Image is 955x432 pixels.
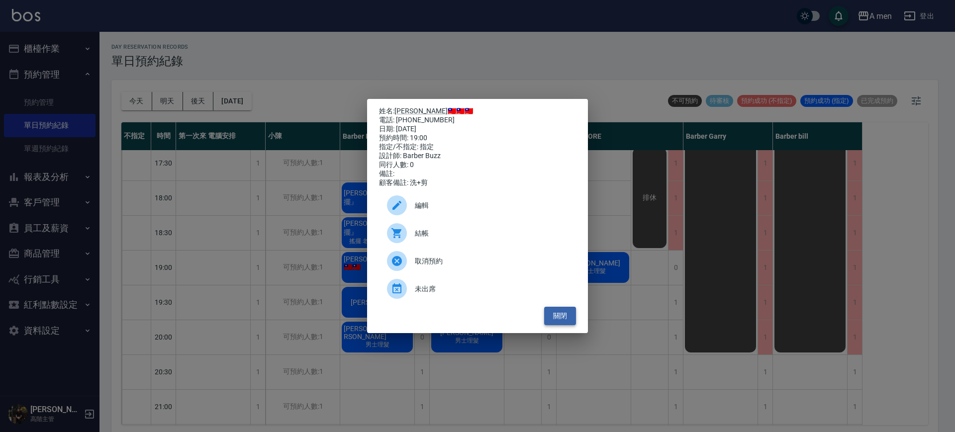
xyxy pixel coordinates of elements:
span: 未出席 [415,284,568,294]
p: 姓名: [379,107,576,116]
a: 結帳 [379,219,576,247]
button: 關閉 [544,307,576,325]
div: 設計師: Barber Buzz [379,152,576,161]
div: 取消預約 [379,247,576,275]
div: 顧客備註: 洗+剪 [379,178,576,187]
div: 備註: [379,170,576,178]
div: 編輯 [379,191,576,219]
div: 日期: [DATE] [379,125,576,134]
span: 結帳 [415,228,568,239]
a: [PERSON_NAME]🇹🇼🇹🇼🇹🇼 [394,107,473,115]
span: 取消預約 [415,256,568,266]
div: 指定/不指定: 指定 [379,143,576,152]
span: 編輯 [415,200,568,211]
div: 未出席 [379,275,576,303]
div: 電話: [PHONE_NUMBER] [379,116,576,125]
div: 同行人數: 0 [379,161,576,170]
div: 預約時間: 19:00 [379,134,576,143]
